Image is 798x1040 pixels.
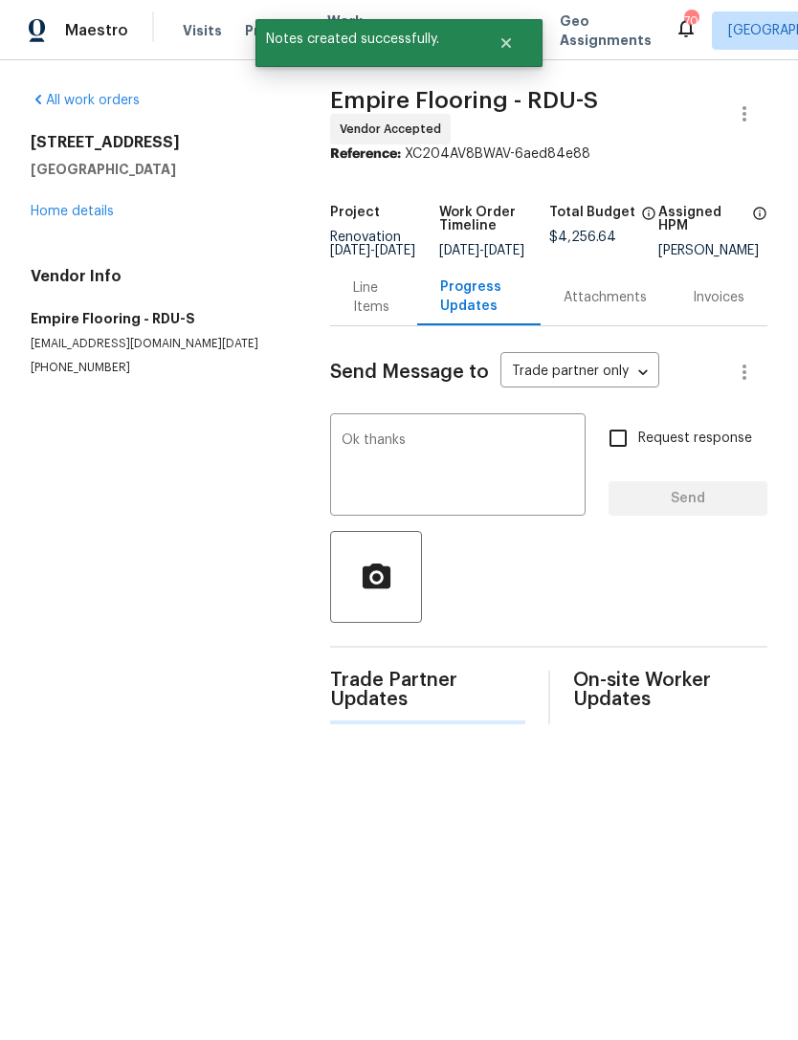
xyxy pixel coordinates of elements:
[31,360,284,376] p: [PHONE_NUMBER]
[245,21,304,40] span: Projects
[549,206,635,219] h5: Total Budget
[31,94,140,107] a: All work orders
[340,120,449,139] span: Vendor Accepted
[255,19,475,59] span: Notes created successfully.
[375,244,415,257] span: [DATE]
[684,11,698,31] div: 70
[31,309,284,328] h5: Empire Flooring - RDU-S
[31,160,284,179] h5: [GEOGRAPHIC_DATA]
[564,288,647,307] div: Attachments
[183,21,222,40] span: Visits
[475,24,538,62] button: Close
[31,205,114,218] a: Home details
[658,244,767,257] div: [PERSON_NAME]
[65,21,128,40] span: Maestro
[573,671,767,709] span: On-site Worker Updates
[330,206,380,219] h5: Project
[439,206,548,232] h5: Work Order Timeline
[330,244,370,257] span: [DATE]
[330,671,524,709] span: Trade Partner Updates
[638,429,752,449] span: Request response
[439,244,479,257] span: [DATE]
[752,206,767,244] span: The hpm assigned to this work order.
[658,206,746,232] h5: Assigned HPM
[693,288,744,307] div: Invoices
[549,231,616,244] span: $4,256.64
[330,363,489,382] span: Send Message to
[641,206,656,231] span: The total cost of line items that have been proposed by Opendoor. This sum includes line items th...
[439,244,524,257] span: -
[31,133,284,152] h2: [STREET_ADDRESS]
[353,278,394,317] div: Line Items
[330,89,598,112] span: Empire Flooring - RDU-S
[440,277,518,316] div: Progress Updates
[560,11,652,50] span: Geo Assignments
[342,433,574,500] textarea: Ok thanks
[330,144,767,164] div: XC204AV8BWAV-6aed84e88
[330,147,401,161] b: Reference:
[31,336,284,352] p: [EMAIL_ADDRESS][DOMAIN_NAME][DATE]
[330,244,415,257] span: -
[327,11,376,50] span: Work Orders
[31,267,284,286] h4: Vendor Info
[330,231,415,257] span: Renovation
[484,244,524,257] span: [DATE]
[500,357,659,388] div: Trade partner only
